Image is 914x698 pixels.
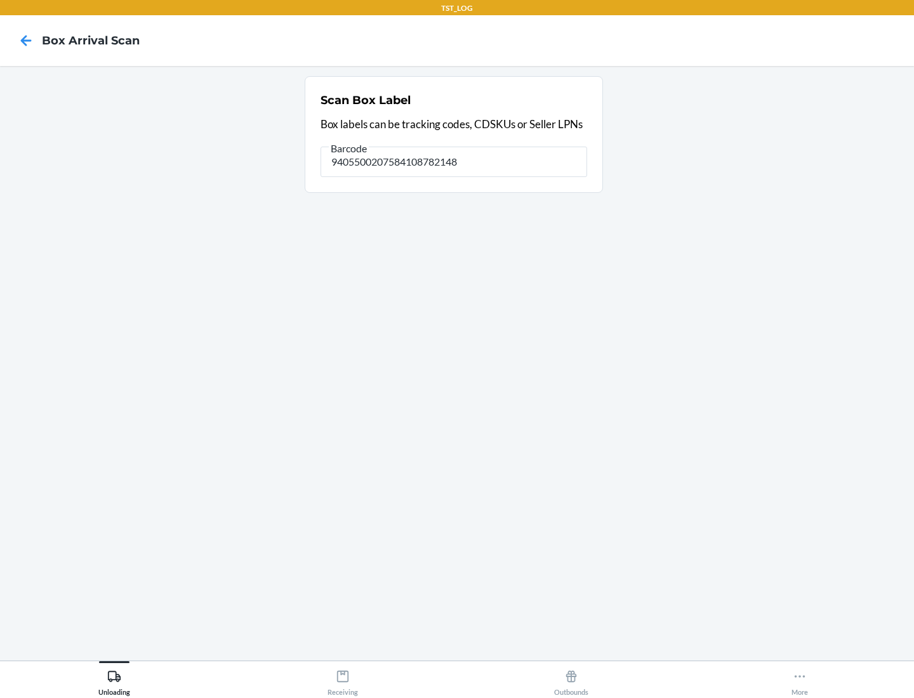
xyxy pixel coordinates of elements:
[98,664,130,696] div: Unloading
[321,116,587,133] p: Box labels can be tracking codes, CDSKUs or Seller LPNs
[228,661,457,696] button: Receiving
[321,92,411,109] h2: Scan Box Label
[685,661,914,696] button: More
[328,664,358,696] div: Receiving
[321,147,587,177] input: Barcode
[42,32,140,49] h4: Box Arrival Scan
[329,142,369,155] span: Barcode
[791,664,808,696] div: More
[457,661,685,696] button: Outbounds
[554,664,588,696] div: Outbounds
[441,3,473,14] p: TST_LOG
